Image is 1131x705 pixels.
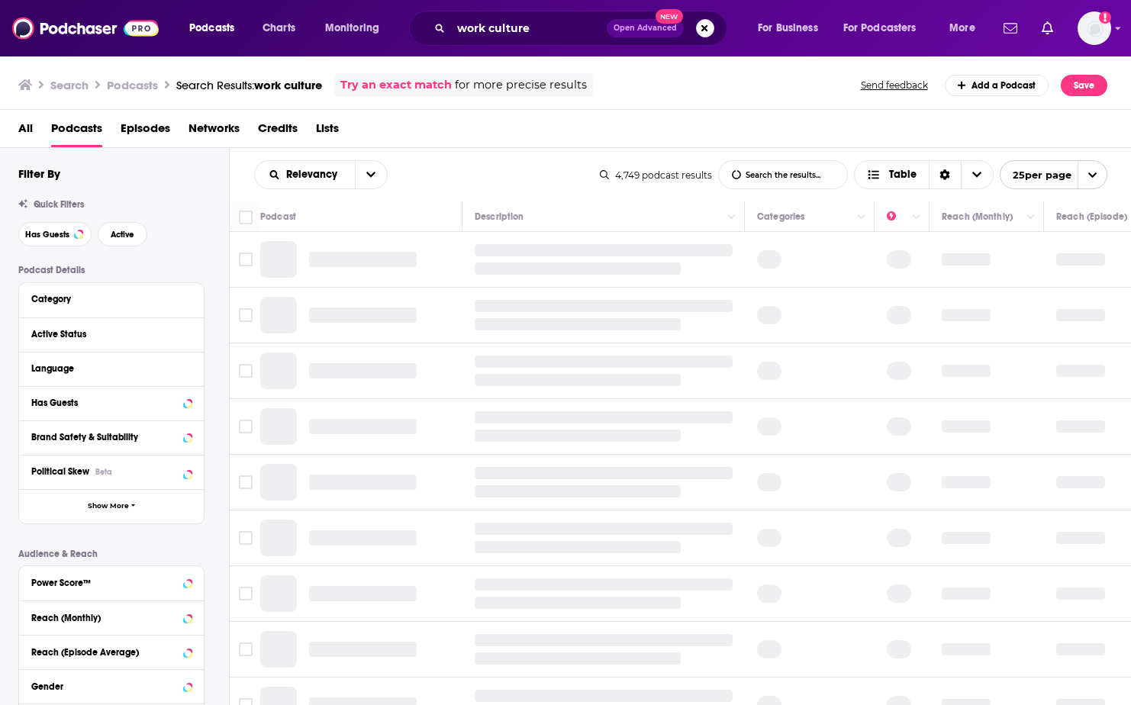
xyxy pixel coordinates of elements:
div: Podcast [260,208,296,226]
div: Sort Direction [929,161,961,188]
svg: Add a profile image [1099,11,1111,24]
a: Charts [253,16,304,40]
span: Toggle select row [239,308,253,322]
span: Monitoring [325,18,379,39]
div: Gender [31,681,179,692]
span: 25 per page [1000,163,1071,187]
span: Quick Filters [34,199,84,210]
span: Toggle select row [239,587,253,600]
div: Has Guests [31,398,179,408]
a: Networks [188,116,240,147]
a: Show notifications dropdown [997,15,1023,41]
img: Podchaser - Follow, Share and Rate Podcasts [12,14,159,43]
div: Reach (Monthly) [942,208,1013,226]
h2: Filter By [18,166,60,181]
button: Gender [31,676,192,695]
button: Show profile menu [1078,11,1111,45]
button: Active Status [31,324,192,343]
p: Podcast Details [18,265,205,275]
div: 4,749 podcast results [600,169,712,181]
span: Has Guests [25,230,69,239]
button: Column Actions [1022,208,1040,227]
div: Search Results: [176,78,322,92]
button: open menu [1000,160,1107,189]
button: Reach (Monthly) [31,607,192,626]
span: Logged in as WE_Broadcast [1078,11,1111,45]
div: Power Score [887,208,908,226]
button: open menu [255,169,355,180]
h3: Search [50,78,89,92]
span: Relevancy [286,169,343,180]
button: Column Actions [852,208,871,227]
span: Political Skew [31,466,89,477]
div: Active Status [31,329,182,340]
a: Add a Podcast [945,75,1049,96]
img: User Profile [1078,11,1111,45]
span: work culture [254,78,322,92]
h2: Choose List sort [254,160,388,189]
div: Categories [757,208,804,226]
div: Reach (Episode Average) [31,647,179,658]
input: Search podcasts, credits, & more... [451,16,607,40]
div: Beta [95,467,112,477]
div: Language [31,363,182,374]
button: Column Actions [907,208,926,227]
span: Toggle select row [239,420,253,433]
button: Reach (Episode Average) [31,642,192,661]
div: Search podcasts, credits, & more... [424,11,742,46]
div: Category [31,294,182,304]
a: Lists [316,116,339,147]
span: for more precise results [455,76,587,94]
a: Brand Safety & Suitability [31,427,192,446]
span: Show More [88,502,129,510]
span: New [656,9,683,24]
span: Toggle select row [239,642,253,656]
span: Podcasts [189,18,234,39]
div: Description [475,208,524,226]
span: Toggle select row [239,364,253,378]
button: Open AdvancedNew [607,19,684,37]
h3: Podcasts [107,78,158,92]
button: open menu [355,161,387,188]
button: Column Actions [723,208,741,227]
span: For Podcasters [843,18,917,39]
button: open menu [747,16,837,40]
button: Category [31,289,192,308]
a: Try an exact match [340,76,452,94]
a: All [18,116,33,147]
button: Save [1061,75,1107,96]
span: Charts [263,18,295,39]
a: Search Results:work culture [176,78,322,92]
button: Active [98,222,147,246]
button: open menu [179,16,254,40]
span: Toggle select row [239,253,253,266]
a: Podcasts [51,116,102,147]
button: Choose View [854,160,994,189]
p: Audience & Reach [18,549,205,559]
button: Power Score™ [31,572,192,591]
button: Show More [19,489,204,523]
span: Table [889,169,917,180]
span: More [949,18,975,39]
span: For Business [758,18,818,39]
button: Has Guests [18,222,92,246]
button: Political SkewBeta [31,462,192,481]
button: Send feedback [856,79,933,92]
span: Toggle select row [239,475,253,489]
div: Power Score™ [31,578,179,588]
button: open menu [939,16,994,40]
div: Reach (Monthly) [31,613,179,623]
span: Open Advanced [614,24,677,32]
button: open menu [833,16,939,40]
span: Active [111,230,134,239]
a: Credits [258,116,298,147]
span: Episodes [121,116,170,147]
div: Reach (Episode) [1056,208,1127,226]
a: Show notifications dropdown [1036,15,1059,41]
button: Has Guests [31,393,192,412]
